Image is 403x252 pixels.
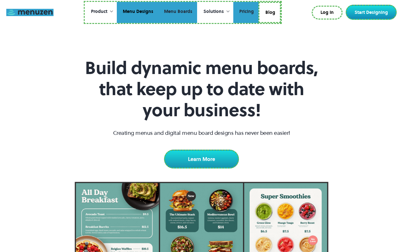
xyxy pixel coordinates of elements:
[197,2,233,21] div: Solutions
[203,8,224,15] div: Solutions
[81,57,322,121] h1: Build dynamic menu boards, that keep up to date with your business!
[258,2,281,23] a: Blog
[346,5,397,20] a: Start Designing
[117,2,158,23] a: Menu Designs
[233,2,258,23] a: Pricing
[85,2,117,21] div: Product
[312,6,343,20] a: Log In
[113,129,290,137] p: Creating menus and digital menu board designs has never been easier!
[164,150,239,169] a: Learn More
[158,2,197,23] a: Menu Boards
[91,8,107,15] div: Product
